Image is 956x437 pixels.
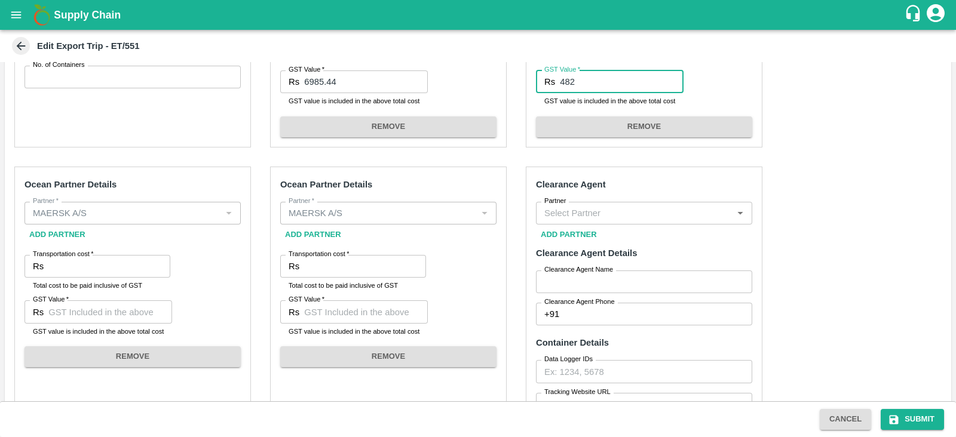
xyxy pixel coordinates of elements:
[536,224,602,245] button: Add Partner
[904,4,925,26] div: customer-support
[289,75,299,88] p: Rs
[54,7,904,23] a: Supply Chain
[881,409,944,430] button: Submit
[24,180,117,189] strong: Ocean Partner Details
[544,75,555,88] p: Rs
[289,260,299,273] p: Rs
[280,180,372,189] strong: Ocean Partner Details
[733,205,748,221] button: Open
[37,41,140,51] b: Edit Export Trip - ET/551
[536,360,752,383] input: Ex: 1234, 5678
[289,306,299,319] p: Rs
[544,96,675,106] p: GST value is included in the above total cost
[289,326,419,337] p: GST value is included in the above total cost
[560,70,684,93] input: GST Included in the above cost
[33,306,44,319] p: Rs
[289,65,324,75] label: GST Value
[33,280,162,291] p: Total cost to be paid inclusive of GST
[33,196,59,206] label: Partner
[280,224,346,245] button: Add Partner
[280,116,497,137] button: REMOVE
[536,248,637,258] strong: Clearance Agent Details
[536,338,609,347] strong: Container Details
[544,265,613,275] label: Clearance Agent Name
[24,346,241,367] button: REMOVE
[289,295,324,304] label: GST Value
[289,280,418,291] p: Total cost to be paid inclusive of GST
[24,224,90,245] button: Add Partner
[33,260,44,273] p: Rs
[820,409,871,430] button: Cancel
[536,116,752,137] button: REMOVE
[48,300,172,323] input: GST Included in the above cost
[544,387,611,397] label: Tracking Website URL
[289,196,314,206] label: Partner
[925,2,946,27] div: account of current user
[33,326,164,337] p: GST value is included in the above total cost
[544,65,580,75] label: GST Value
[540,205,729,221] input: Select Partner
[536,180,606,189] strong: Clearance Agent
[30,3,54,27] img: logo
[280,346,497,367] button: REMOVE
[289,250,349,259] label: Transportation cost
[33,250,93,259] label: Transportation cost
[544,307,559,321] p: +91
[54,9,121,21] b: Supply Chain
[284,205,473,221] input: Select Partner
[544,196,566,206] label: Partner
[289,96,419,106] p: GST value is included in the above total cost
[28,205,217,221] input: Select Partner
[2,1,30,29] button: open drawer
[544,297,615,307] label: Clearance Agent Phone
[33,295,69,304] label: GST Value
[544,355,593,364] label: Data Logger IDs
[304,70,428,93] input: GST Included in the above cost
[304,300,428,323] input: GST Included in the above cost
[33,60,85,70] label: No. of Containers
